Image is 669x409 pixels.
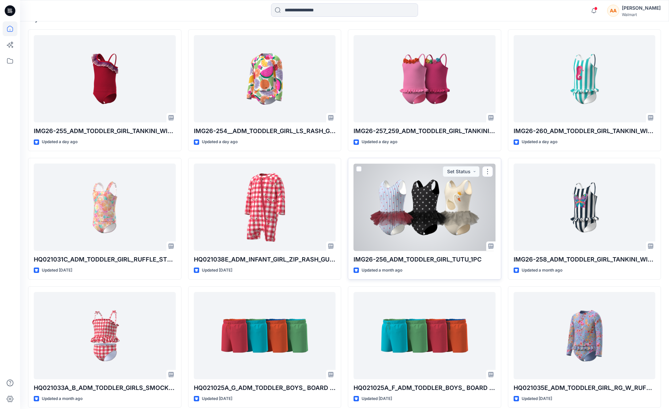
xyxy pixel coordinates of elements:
a: IMG26-256_ADM_TODDLER_GIRL_TUTU_1PC [354,164,496,251]
p: IMG26-260_ADM_TODDLER_GIRL_TANKINI_WITH_RUFFLE SCOOP BOTTOM [514,126,656,136]
a: HQ021025A_G_ADM_TODDLER_BOYS_ BOARD SHORT [194,292,336,379]
a: HQ021025A_F_ADM_TODDLER_BOYS_ BOARD SHORT [354,292,496,379]
p: Updated [DATE] [202,267,232,274]
a: HQ021031C_ADM_TODDLER_GIRL_RUFFLE_STRAP_TANKINI_SET [34,164,176,251]
a: IMG26-254__ADM_TODDLER_GIRL_LS_RASH_GUARD_SET [194,35,336,122]
a: HQ021033A_B_ADM_TODDLER_GIRLS_SMOCKED_MIDKINI [34,292,176,379]
p: HQ021033A_B_ADM_TODDLER_GIRLS_SMOCKED_MIDKINI [34,383,176,393]
p: Updated [DATE] [362,395,392,402]
p: Updated a month ago [42,395,83,402]
p: Updated a day ago [362,138,397,145]
p: IMG26-256_ADM_TODDLER_GIRL_TUTU_1PC [354,255,496,264]
div: AA [607,5,619,17]
p: Updated a month ago [522,267,562,274]
p: IMG26-254__ADM_TODDLER_GIRL_LS_RASH_GUARD_SET [194,126,336,136]
div: [PERSON_NAME] [622,4,661,12]
p: HQ021031C_ADM_TODDLER_GIRL_RUFFLE_STRAP_TANKINI_SET [34,255,176,264]
p: IMG26-255_ADM_TODDLER_GIRL_TANKINI_WITH_RUFFLE [34,126,176,136]
p: Updated [DATE] [42,267,72,274]
a: IMG26-258_ADM_TODDLER_GIRL_TANKINI_WITH_RUFFLE_SCOOP_BOTTOM [514,164,656,251]
a: HQ021035E_ADM_TODDLER_GIRL_RG_W_RUFFLE_BOTTOM [514,292,656,379]
a: IMG26-260_ADM_TODDLER_GIRL_TANKINI_WITH_RUFFLE SCOOP BOTTOM [514,35,656,122]
div: Walmart [622,12,661,17]
p: Updated a day ago [202,138,238,145]
p: Updated [DATE] [202,395,232,402]
p: IMG26-257_259_ADM_TODDLER_GIRL_TANKINI_WITH_3D_ROSETTES [354,126,496,136]
p: IMG26-258_ADM_TODDLER_GIRL_TANKINI_WITH_RUFFLE_SCOOP_BOTTOM [514,255,656,264]
p: HQ021038E_ADM_INFANT_GIRL_ZIP_RASH_GUARD [194,255,336,264]
a: HQ021038E_ADM_INFANT_GIRL_ZIP_RASH_GUARD [194,164,336,251]
p: Updated a day ago [42,138,78,145]
p: HQ021025A_G_ADM_TODDLER_BOYS_ BOARD SHORT [194,383,336,393]
a: IMG26-257_259_ADM_TODDLER_GIRL_TANKINI_WITH_3D_ROSETTES [354,35,496,122]
p: HQ021035E_ADM_TODDLER_GIRL_RG_W_RUFFLE_BOTTOM [514,383,656,393]
a: IMG26-255_ADM_TODDLER_GIRL_TANKINI_WITH_RUFFLE [34,35,176,122]
p: Updated a day ago [522,138,557,145]
p: HQ021025A_F_ADM_TODDLER_BOYS_ BOARD SHORT [354,383,496,393]
p: Updated a month ago [362,267,402,274]
p: Updated [DATE] [522,395,552,402]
